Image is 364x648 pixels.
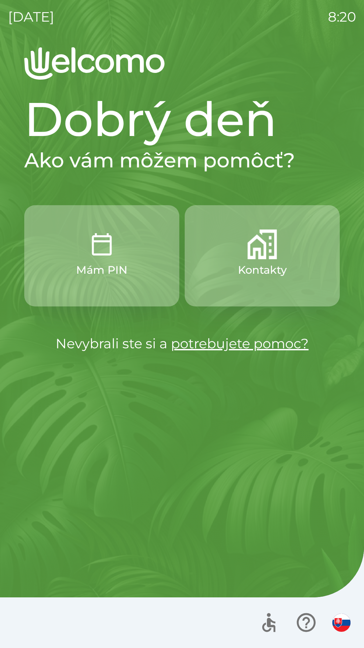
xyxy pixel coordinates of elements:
p: 8:20 [328,7,356,27]
p: Kontakty [238,262,287,278]
h1: Dobrý deň [24,90,340,148]
img: sk flag [332,614,351,632]
button: Kontakty [185,205,340,306]
button: Mám PIN [24,205,179,306]
p: [DATE] [8,7,54,27]
p: Nevybrali ste si a [24,333,340,354]
a: potrebujete pomoc? [171,335,309,352]
img: Logo [24,47,340,80]
img: 5e2e28c1-c202-46ef-a5d1-e3942d4b9552.png [87,230,117,259]
h2: Ako vám môžem pomôcť? [24,148,340,173]
img: b27049de-0b2f-40e4-9c03-fd08ed06dc8a.png [247,230,277,259]
p: Mám PIN [76,262,127,278]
